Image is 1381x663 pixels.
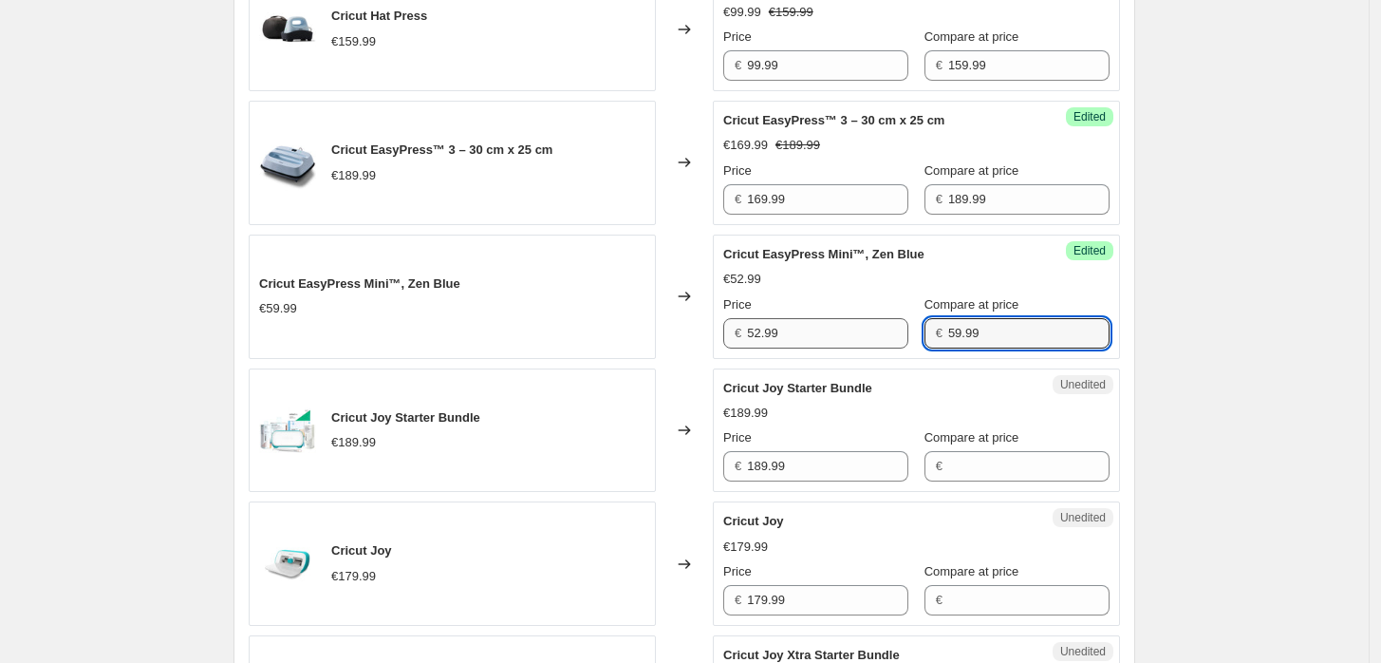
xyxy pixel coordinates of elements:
img: 2009240_hero_1_80x.jpg [259,1,316,58]
span: Price [723,564,752,578]
span: Unedited [1060,377,1106,392]
span: Cricut EasyPress™ 3 – 30 cm x 25 cm [723,113,944,127]
span: Price [723,29,752,44]
div: €189.99 [723,404,768,423]
span: € [735,593,741,607]
strike: €189.99 [775,136,820,155]
span: Compare at price [924,29,1019,44]
span: € [735,326,741,340]
span: Cricut Joy Starter Bundle [723,381,872,395]
img: 4_1_80x.jpg [259,536,316,593]
span: Compare at price [924,564,1019,578]
span: Unedited [1060,510,1106,525]
span: € [735,459,741,473]
div: €99.99 [723,3,761,22]
span: Cricut Hat Press [331,9,427,23]
div: €179.99 [723,538,768,557]
span: Compare at price [924,163,1019,178]
img: prod_large_square_80x.webp [259,402,316,459]
span: Price [723,297,752,312]
span: € [936,459,942,473]
div: €159.99 [331,32,376,51]
span: Unedited [1060,644,1106,659]
span: Cricut Joy [331,543,392,558]
div: €169.99 [723,136,768,155]
div: €179.99 [331,567,376,586]
span: Compare at price [924,297,1019,312]
div: €189.99 [331,166,376,185]
span: Cricut EasyPress Mini™, Zen Blue [259,276,460,291]
span: € [936,192,942,206]
span: € [936,593,942,607]
span: Cricut Joy [723,514,784,528]
span: Compare at price [924,430,1019,445]
span: Cricut Joy Starter Bundle [331,410,480,425]
div: €59.99 [259,299,297,318]
span: Cricut EasyPress Mini™, Zen Blue [723,247,924,261]
div: €189.99 [331,433,376,452]
span: Edited [1073,109,1106,124]
span: Edited [1073,243,1106,258]
span: € [735,192,741,206]
span: € [936,326,942,340]
span: Price [723,163,752,178]
span: Price [723,430,752,445]
span: Cricut Joy Xtra Starter Bundle [723,648,900,662]
span: € [936,58,942,72]
strike: €159.99 [769,3,813,22]
span: € [735,58,741,72]
div: €52.99 [723,270,761,289]
span: Cricut EasyPress™ 3 – 30 cm x 25 cm [331,142,552,157]
img: 01_2009150_hero_80x.webp [259,134,316,191]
